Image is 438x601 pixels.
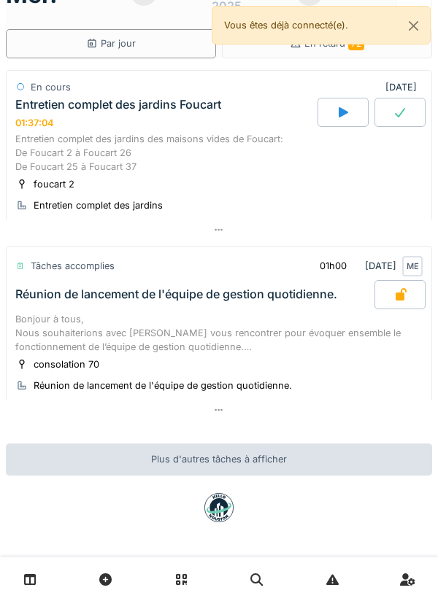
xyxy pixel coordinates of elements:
div: Réunion de lancement de l'équipe de gestion quotidienne. [34,379,292,392]
div: [DATE] [385,80,423,94]
div: 01h00 [320,259,347,273]
img: badge-BVDL4wpA.svg [204,493,234,522]
div: Entretien complet des jardins des maisons vides de Foucart: De Foucart 2 à Foucart 26 De Foucart ... [15,132,423,174]
button: Close [397,7,430,45]
div: Plus d'autres tâches à afficher [6,443,432,475]
div: Tâches accomplies [31,259,115,273]
div: Entretien complet des jardins [34,198,163,212]
div: consolation 70 [34,357,99,371]
div: En cours [31,80,71,94]
div: 01:37:04 [15,117,54,128]
div: foucart 2 [34,177,74,191]
div: Vous êtes déjà connecté(e). [212,6,431,44]
div: [DATE] [307,252,423,279]
div: Bonjour à tous, Nous souhaiterions avec [PERSON_NAME] vous rencontrer pour évoquer ensemble le fo... [15,312,423,354]
div: ME [402,256,423,276]
div: Entretien complet des jardins Foucart [15,98,221,112]
div: Par jour [86,36,136,50]
div: Réunion de lancement de l'équipe de gestion quotidienne. [15,287,337,301]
